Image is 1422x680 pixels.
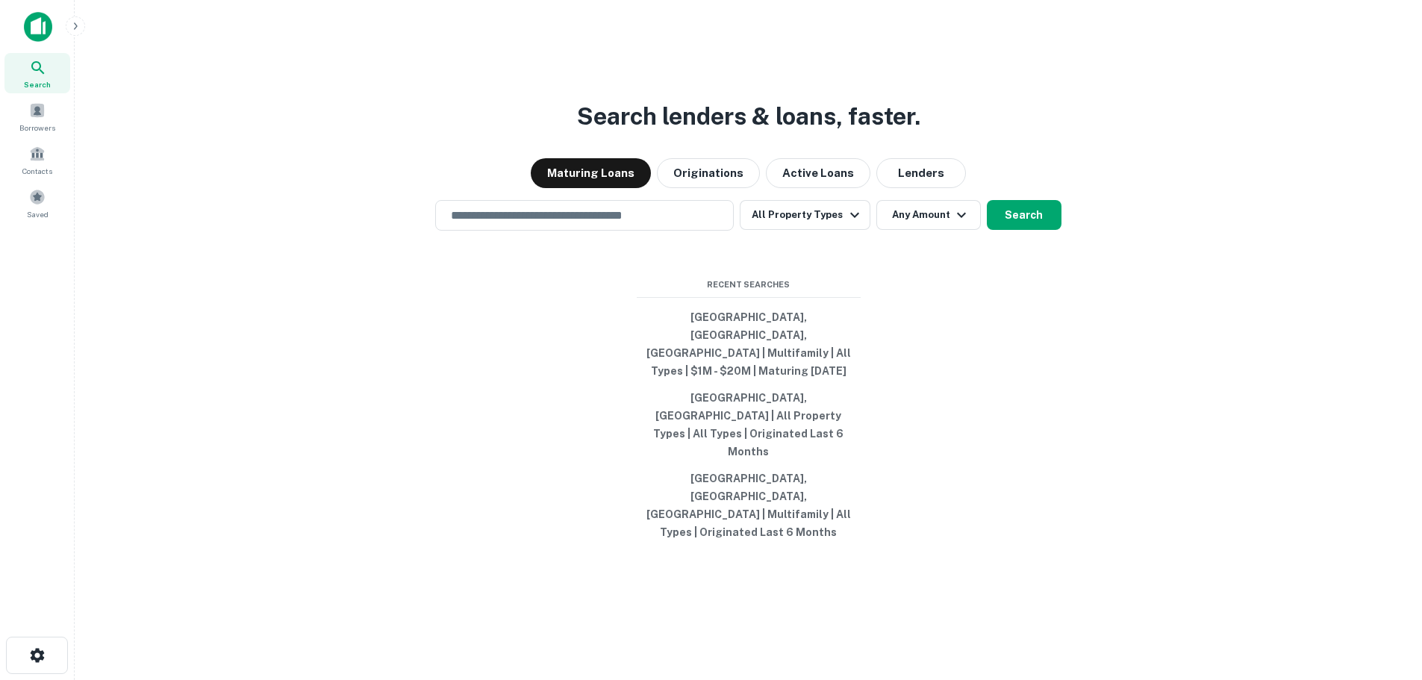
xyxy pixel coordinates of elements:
button: [GEOGRAPHIC_DATA], [GEOGRAPHIC_DATA] | All Property Types | All Types | Originated Last 6 Months [637,384,861,465]
a: Search [4,53,70,93]
button: Any Amount [876,200,981,230]
span: Saved [27,208,49,220]
iframe: Chat Widget [1347,513,1422,584]
img: capitalize-icon.png [24,12,52,42]
span: Search [24,78,51,90]
a: Saved [4,183,70,223]
button: Search [987,200,1061,230]
a: Contacts [4,140,70,180]
button: [GEOGRAPHIC_DATA], [GEOGRAPHIC_DATA], [GEOGRAPHIC_DATA] | Multifamily | All Types | $1M - $20M | ... [637,304,861,384]
button: [GEOGRAPHIC_DATA], [GEOGRAPHIC_DATA], [GEOGRAPHIC_DATA] | Multifamily | All Types | Originated La... [637,465,861,546]
button: Active Loans [766,158,870,188]
button: All Property Types [740,200,870,230]
button: Lenders [876,158,966,188]
button: Originations [657,158,760,188]
a: Borrowers [4,96,70,137]
span: Recent Searches [637,278,861,291]
span: Contacts [22,165,52,177]
span: Borrowers [19,122,55,134]
h3: Search lenders & loans, faster. [577,99,920,134]
button: Maturing Loans [531,158,651,188]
